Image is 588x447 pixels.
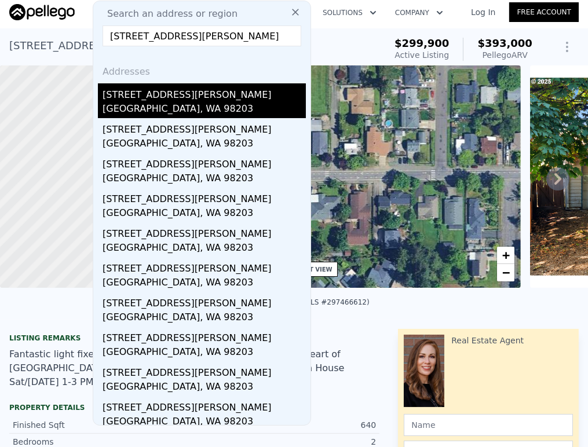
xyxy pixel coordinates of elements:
[556,35,579,58] button: Show Options
[9,403,379,412] div: Property details
[103,276,306,292] div: [GEOGRAPHIC_DATA], WA 98203
[13,419,195,431] div: Finished Sqft
[103,327,306,345] div: [STREET_ADDRESS][PERSON_NAME]
[103,396,306,415] div: [STREET_ADDRESS][PERSON_NAME]
[395,37,450,49] span: $299,900
[509,2,579,22] a: Free Account
[103,241,306,257] div: [GEOGRAPHIC_DATA], WA 98203
[103,171,306,188] div: [GEOGRAPHIC_DATA], WA 98203
[477,49,532,61] div: Pellego ARV
[9,38,287,54] div: [STREET_ADDRESS] , [GEOGRAPHIC_DATA] , OR 97220
[457,6,509,18] a: Log In
[9,4,75,20] img: Pellego
[103,361,306,380] div: [STREET_ADDRESS][PERSON_NAME]
[103,137,306,153] div: [GEOGRAPHIC_DATA], WA 98203
[103,118,306,137] div: [STREET_ADDRESS][PERSON_NAME]
[103,206,306,222] div: [GEOGRAPHIC_DATA], WA 98203
[98,56,306,83] div: Addresses
[103,25,301,46] input: Enter an address, city, region, neighborhood or zip code
[9,334,379,343] div: Listing remarks
[497,247,514,264] a: Zoom in
[103,222,306,241] div: [STREET_ADDRESS][PERSON_NAME]
[103,257,306,276] div: [STREET_ADDRESS][PERSON_NAME]
[103,83,306,102] div: [STREET_ADDRESS][PERSON_NAME]
[103,415,306,431] div: [GEOGRAPHIC_DATA], WA 98203
[103,345,306,361] div: [GEOGRAPHIC_DATA], WA 98203
[386,2,452,23] button: Company
[497,264,514,281] a: Zoom out
[313,2,386,23] button: Solutions
[477,37,532,49] span: $393,000
[103,310,306,327] div: [GEOGRAPHIC_DATA], WA 98203
[451,335,524,346] div: Real Estate Agent
[103,153,306,171] div: [STREET_ADDRESS][PERSON_NAME]
[502,248,510,262] span: +
[103,188,306,206] div: [STREET_ADDRESS][PERSON_NAME]
[98,7,238,21] span: Search an address or region
[103,102,306,118] div: [GEOGRAPHIC_DATA], WA 98203
[9,347,379,389] div: Fantastic light fixer for 1st time Home Buyer or investor. In the Heart of [GEOGRAPHIC_DATA]. Upd...
[395,50,449,60] span: Active Listing
[103,292,306,310] div: [STREET_ADDRESS][PERSON_NAME]
[502,265,510,280] span: −
[103,380,306,396] div: [GEOGRAPHIC_DATA], WA 98203
[404,414,573,436] input: Name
